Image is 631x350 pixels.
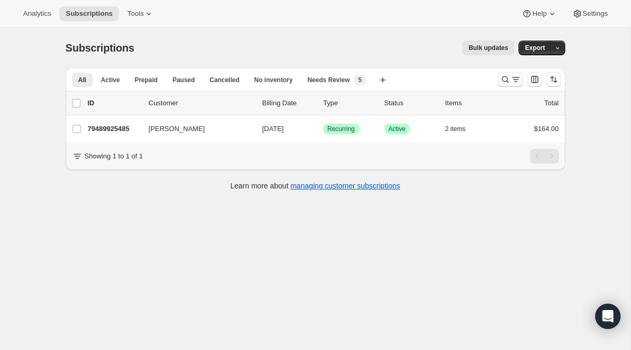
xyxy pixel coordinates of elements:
span: Recurring [328,125,355,133]
span: Subscriptions [66,42,135,54]
nav: Pagination [530,149,559,164]
p: Showing 1 to 1 of 1 [85,151,143,162]
div: 79489925485[PERSON_NAME][DATE]SuccessRecurringSuccessActive2 items$164.00 [88,122,559,136]
button: Settings [566,6,614,21]
span: Active [389,125,406,133]
p: 79489925485 [88,124,140,134]
span: Export [525,44,545,52]
button: Subscriptions [59,6,119,21]
button: Export [518,41,551,55]
button: Tools [121,6,160,21]
p: Status [384,98,437,108]
span: 2 items [445,125,466,133]
button: Sort the results [546,72,561,87]
span: Analytics [23,9,51,18]
p: Learn more about [230,181,400,191]
div: Items [445,98,498,108]
a: managing customer subscriptions [290,182,400,190]
button: Customize table column order and visibility [527,72,542,87]
p: Customer [149,98,254,108]
span: No inventory [254,76,292,84]
div: Type [323,98,376,108]
span: [PERSON_NAME] [149,124,205,134]
button: Search and filter results [498,72,523,87]
span: $164.00 [534,125,559,133]
span: Cancelled [210,76,240,84]
button: Create new view [374,73,391,87]
div: Open Intercom Messenger [595,304,620,329]
p: Billing Date [262,98,315,108]
span: Bulk updates [469,44,508,52]
span: [DATE] [262,125,284,133]
span: Paused [172,76,195,84]
span: Active [101,76,120,84]
div: IDCustomerBilling DateTypeStatusItemsTotal [88,98,559,108]
span: All [78,76,86,84]
span: Needs Review [308,76,350,84]
span: 5 [358,76,362,84]
span: Subscriptions [66,9,113,18]
p: Total [544,98,558,108]
button: [PERSON_NAME] [143,121,248,137]
span: Tools [127,9,144,18]
p: ID [88,98,140,108]
span: Help [532,9,546,18]
button: Help [515,6,563,21]
button: 2 items [445,122,477,136]
span: Settings [583,9,608,18]
button: Analytics [17,6,57,21]
button: Bulk updates [462,41,514,55]
span: Prepaid [135,76,158,84]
